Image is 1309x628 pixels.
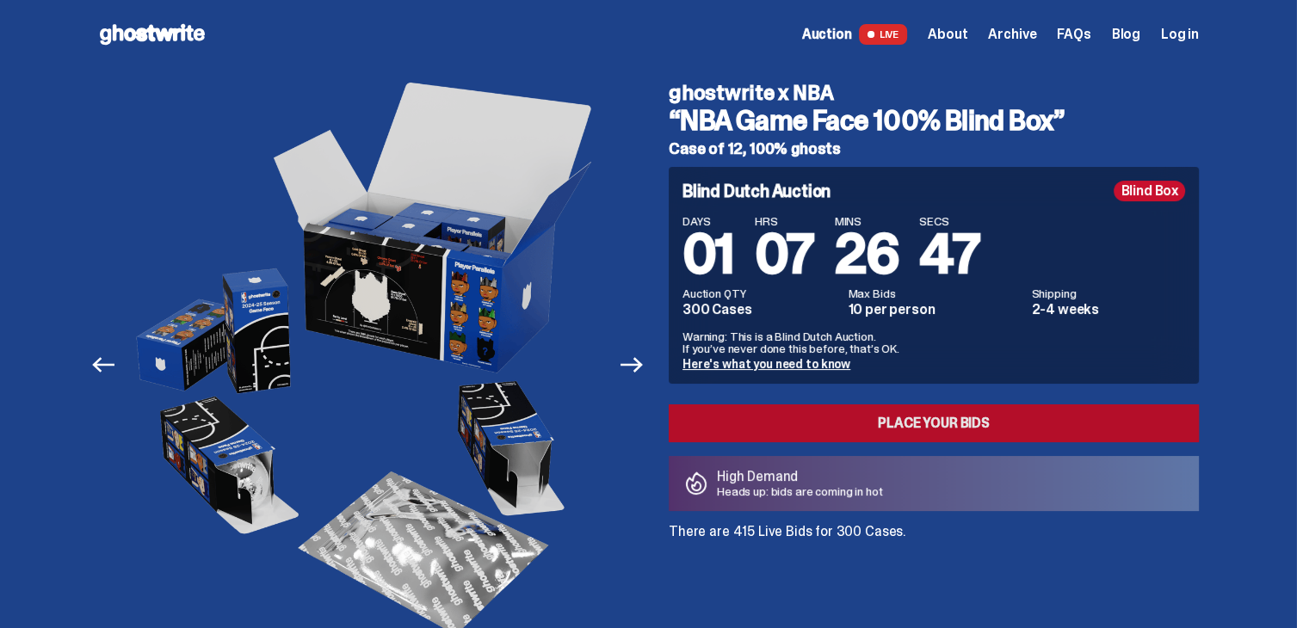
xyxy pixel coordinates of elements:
[755,219,814,290] span: 07
[1031,287,1185,299] dt: Shipping
[669,525,1199,539] p: There are 415 Live Bids for 300 Cases.
[988,28,1036,41] a: Archive
[717,485,883,497] p: Heads up: bids are coming in hot
[919,219,979,290] span: 47
[928,28,967,41] a: About
[1112,28,1140,41] a: Blog
[682,330,1185,354] p: Warning: This is a Blind Dutch Auction. If you’ve never done this before, that’s OK.
[1161,28,1199,41] a: Log in
[682,182,830,200] h4: Blind Dutch Auction
[682,215,734,227] span: DAYS
[682,287,838,299] dt: Auction QTY
[849,287,1022,299] dt: Max Bids
[669,83,1199,103] h4: ghostwrite x NBA
[849,303,1022,317] dd: 10 per person
[682,356,850,372] a: Here's what you need to know
[717,470,883,483] p: High Demand
[1057,28,1090,41] a: FAQs
[613,346,651,384] button: Next
[859,24,908,45] span: LIVE
[669,404,1199,442] a: Place your Bids
[1114,181,1185,201] div: Blind Box
[1031,303,1185,317] dd: 2-4 weeks
[669,107,1199,134] h3: “NBA Game Face 100% Blind Box”
[802,28,852,41] span: Auction
[682,219,734,290] span: 01
[755,215,814,227] span: HRS
[802,24,907,45] a: Auction LIVE
[669,141,1199,157] h5: Case of 12, 100% ghosts
[835,215,899,227] span: MINS
[682,303,838,317] dd: 300 Cases
[84,346,122,384] button: Previous
[835,219,899,290] span: 26
[919,215,979,227] span: SECS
